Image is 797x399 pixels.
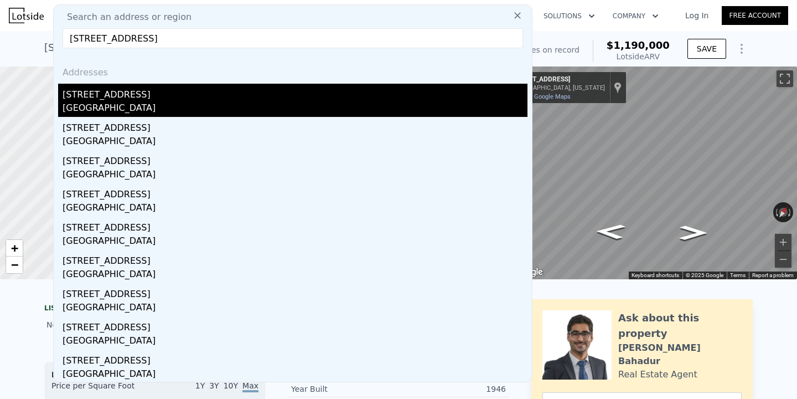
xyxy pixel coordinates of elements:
[607,39,670,51] span: $1,190,000
[63,234,527,250] div: [GEOGRAPHIC_DATA]
[209,381,219,390] span: 3Y
[63,150,527,168] div: [STREET_ADDRESS]
[63,334,527,350] div: [GEOGRAPHIC_DATA]
[618,310,742,341] div: Ask about this property
[788,202,794,222] button: Rotate clockwise
[58,57,527,84] div: Addresses
[11,241,18,255] span: +
[752,272,794,278] a: Report a problem
[63,217,527,234] div: [STREET_ADDRESS]
[775,234,791,250] button: Zoom in
[607,51,670,62] div: Lotside ARV
[63,183,527,201] div: [STREET_ADDRESS]
[63,350,527,367] div: [STREET_ADDRESS]
[63,168,527,183] div: [GEOGRAPHIC_DATA]
[775,251,791,268] button: Zoom out
[777,70,793,87] button: Toggle fullscreen view
[11,258,18,272] span: −
[604,6,667,26] button: Company
[730,272,746,278] a: Terms (opens in new tab)
[44,315,266,335] div: No sales history record for this property.
[535,6,604,26] button: Solutions
[506,66,797,279] div: Street View
[632,272,679,279] button: Keyboard shortcuts
[6,240,23,257] a: Zoom in
[731,38,753,60] button: Show Options
[511,93,571,100] a: View on Google Maps
[63,301,527,316] div: [GEOGRAPHIC_DATA]
[44,304,266,315] div: LISTING & SALE HISTORY
[63,367,527,383] div: [GEOGRAPHIC_DATA]
[618,341,742,368] div: [PERSON_NAME] Bahadur
[63,283,527,301] div: [STREET_ADDRESS]
[63,135,527,150] div: [GEOGRAPHIC_DATA]
[58,11,192,24] span: Search an address or region
[511,75,605,84] div: [STREET_ADDRESS]
[672,10,722,21] a: Log In
[686,272,723,278] span: © 2025 Google
[63,28,523,48] input: Enter an address, city, region, neighborhood or zip code
[722,6,788,25] a: Free Account
[618,368,697,381] div: Real Estate Agent
[9,8,44,23] img: Lotside
[774,202,792,223] button: Reset the view
[63,117,527,135] div: [STREET_ADDRESS]
[668,222,719,244] path: Go Northeast, 13th Ave W
[51,369,258,380] div: Houses Median Sale
[687,39,726,59] button: SAVE
[291,383,398,395] div: Year Built
[63,101,527,117] div: [GEOGRAPHIC_DATA]
[398,383,506,395] div: 1946
[63,316,527,334] div: [STREET_ADDRESS]
[63,84,527,101] div: [STREET_ADDRESS]
[511,84,605,91] div: [GEOGRAPHIC_DATA], [US_STATE]
[44,40,312,55] div: [STREET_ADDRESS] , [GEOGRAPHIC_DATA] , WA 98119
[773,202,779,222] button: Rotate counterclockwise
[224,381,238,390] span: 10Y
[583,221,638,243] path: Go Southwest, 13th Ave W
[614,81,622,94] a: Show location on map
[506,66,797,279] div: Map
[63,201,527,217] div: [GEOGRAPHIC_DATA]
[242,381,258,392] span: Max
[63,250,527,268] div: [STREET_ADDRESS]
[51,380,155,398] div: Price per Square Foot
[6,257,23,273] a: Zoom out
[63,268,527,283] div: [GEOGRAPHIC_DATA]
[195,381,205,390] span: 1Y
